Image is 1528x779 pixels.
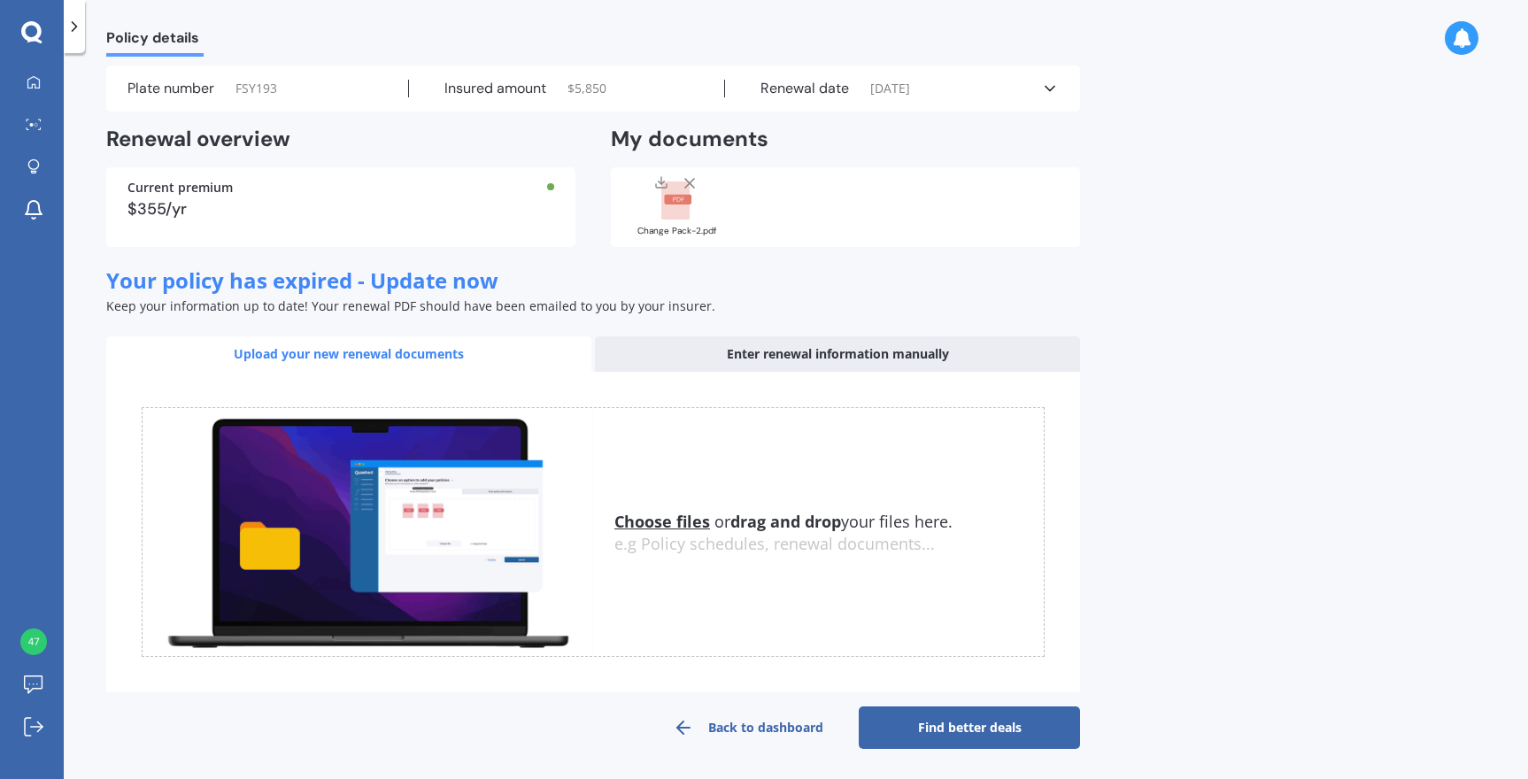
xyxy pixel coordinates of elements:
[127,80,214,97] label: Plate number
[444,80,546,97] label: Insured amount
[595,336,1080,372] div: Enter renewal information manually
[127,201,554,217] div: $355/yr
[614,511,953,532] span: or your files here.
[637,706,859,749] a: Back to dashboard
[760,80,849,97] label: Renewal date
[106,297,715,314] span: Keep your information up to date! Your renewal PDF should have been emailed to you by your insurer.
[730,511,841,532] b: drag and drop
[20,629,47,655] img: b7f8de3bd60896f5d943c2319f10340b
[859,706,1080,749] a: Find better deals
[235,80,277,97] span: FSY193
[614,511,710,532] u: Choose files
[106,336,591,372] div: Upload your new renewal documents
[611,126,768,153] h2: My documents
[567,80,606,97] span: $ 5,850
[614,535,1044,554] div: e.g Policy schedules, renewal documents...
[632,227,721,235] div: Change Pack-2.pdf
[870,80,910,97] span: [DATE]
[106,126,575,153] h2: Renewal overview
[106,29,204,53] span: Policy details
[127,181,554,194] div: Current premium
[143,408,593,657] img: upload.de96410c8ce839c3fdd5.gif
[106,266,498,295] span: Your policy has expired - Update now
